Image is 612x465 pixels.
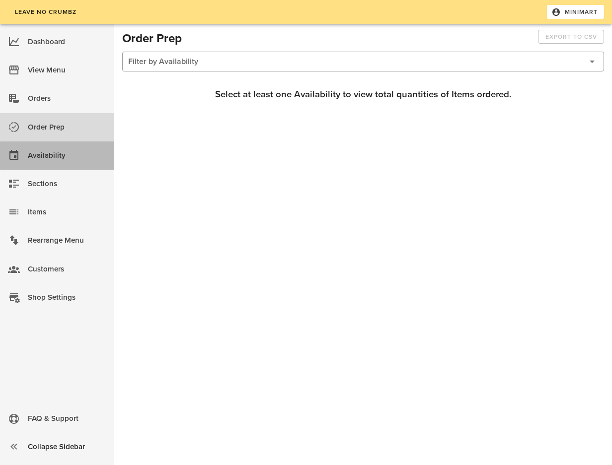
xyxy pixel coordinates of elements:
span: Leave No Crumbz [14,8,76,15]
div: View Menu [28,62,106,78]
div: Orders [28,90,106,107]
span: Minimart [553,7,598,16]
div: Sections [28,176,106,192]
div: Order Prep [28,119,106,135]
div: Items [28,204,106,220]
div: Customers [28,261,106,277]
h2: Order Prep [122,30,182,48]
h3: Select at least one Availability to view total quantities of Items ordered. [122,87,604,101]
div: Collapse Sidebar [28,439,106,455]
div: Shop Settings [28,289,106,306]
div: Availability [28,147,106,164]
a: Leave No Crumbz [8,5,83,19]
div: FAQ & Support [28,410,106,427]
div: Dashboard [28,34,106,50]
button: Minimart [547,5,604,19]
div: Rearrange Menu [28,232,106,249]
